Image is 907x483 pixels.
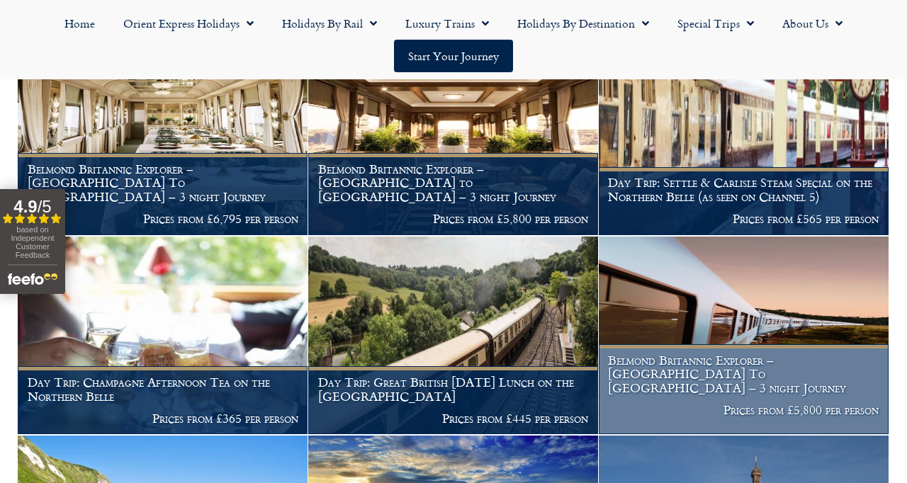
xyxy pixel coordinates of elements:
[394,40,513,72] a: Start your Journey
[18,237,308,436] a: Day Trip: Champagne Afternoon Tea on the Northern Belle Prices from £365 per person
[599,37,889,236] a: Day Trip: Settle & Carlisle Steam Special on the Northern Belle (as seen on Channel 5) Prices fro...
[268,7,391,40] a: Holidays by Rail
[28,375,298,403] h1: Day Trip: Champagne Afternoon Tea on the Northern Belle
[109,7,268,40] a: Orient Express Holidays
[608,353,879,395] h1: Belmond Britannic Explorer – [GEOGRAPHIC_DATA] To [GEOGRAPHIC_DATA] – 3 night Journey
[28,162,298,204] h1: Belmond Britannic Explorer – [GEOGRAPHIC_DATA] To [GEOGRAPHIC_DATA] – 3 night Journey
[28,411,298,426] p: Prices from £365 per person
[318,212,589,226] p: Prices from £5,800 per person
[608,403,879,417] p: Prices from £5,800 per person
[608,212,879,226] p: Prices from £565 per person
[18,37,308,236] a: Belmond Britannic Explorer – [GEOGRAPHIC_DATA] To [GEOGRAPHIC_DATA] – 3 night Journey Prices from...
[318,411,589,426] p: Prices from £445 per person
[391,7,503,40] a: Luxury Trains
[768,7,857,40] a: About Us
[599,237,889,436] a: Belmond Britannic Explorer – [GEOGRAPHIC_DATA] To [GEOGRAPHIC_DATA] – 3 night Journey Prices from...
[663,7,768,40] a: Special Trips
[28,212,298,226] p: Prices from £6,795 per person
[50,7,109,40] a: Home
[7,7,900,72] nav: Menu
[318,162,589,204] h1: Belmond Britannic Explorer – [GEOGRAPHIC_DATA] to [GEOGRAPHIC_DATA] – 3 night Journey
[608,176,879,203] h1: Day Trip: Settle & Carlisle Steam Special on the Northern Belle (as seen on Channel 5)
[308,237,599,436] a: Day Trip: Great British [DATE] Lunch on the [GEOGRAPHIC_DATA] Prices from £445 per person
[503,7,663,40] a: Holidays by Destination
[318,375,589,403] h1: Day Trip: Great British [DATE] Lunch on the [GEOGRAPHIC_DATA]
[308,37,599,236] a: Belmond Britannic Explorer – [GEOGRAPHIC_DATA] to [GEOGRAPHIC_DATA] – 3 night Journey Prices from...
